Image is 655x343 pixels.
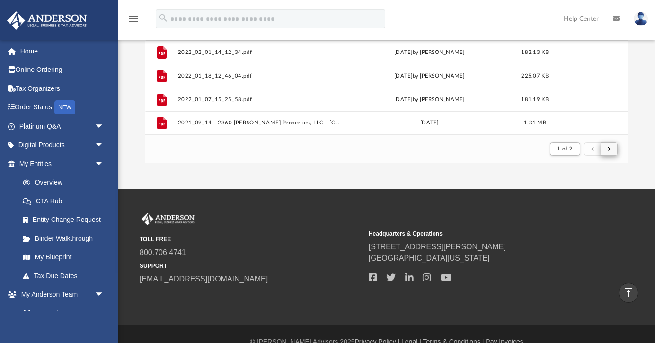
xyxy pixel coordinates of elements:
[13,304,109,323] a: My Anderson Team
[347,48,512,57] div: [DATE] by [PERSON_NAME]
[557,146,573,151] span: 1 of 2
[521,73,549,79] span: 225.07 KB
[177,97,343,103] button: 2022_01_07_15_25_58.pdf
[95,154,114,174] span: arrow_drop_down
[177,120,343,126] button: 2021_09_14 - 2360 [PERSON_NAME] Properties, LLC - [GEOGRAPHIC_DATA][PERSON_NAME] County Tax Commi...
[95,117,114,136] span: arrow_drop_down
[7,42,118,61] a: Home
[7,285,114,304] a: My Anderson Teamarrow_drop_down
[13,173,118,192] a: Overview
[177,73,343,79] button: 2022_01_18_12_46_04.pdf
[140,213,196,225] img: Anderson Advisors Platinum Portal
[7,154,118,173] a: My Entitiesarrow_drop_down
[7,79,118,98] a: Tax Organizers
[7,117,118,136] a: Platinum Q&Aarrow_drop_down
[619,283,638,303] a: vertical_align_top
[7,98,118,117] a: Order StatusNEW
[13,192,118,211] a: CTA Hub
[347,72,512,80] div: [DATE] by [PERSON_NAME]
[7,61,118,79] a: Online Ordering
[128,13,139,25] i: menu
[13,211,118,229] a: Entity Change Request
[521,50,549,55] span: 183.13 KB
[140,248,186,256] a: 800.706.4741
[369,254,490,262] a: [GEOGRAPHIC_DATA][US_STATE]
[521,97,549,102] span: 181.19 KB
[95,136,114,155] span: arrow_drop_down
[158,13,168,23] i: search
[347,119,512,127] div: [DATE]
[54,100,75,114] div: NEW
[128,18,139,25] a: menu
[369,243,506,251] a: [STREET_ADDRESS][PERSON_NAME]
[623,287,634,298] i: vertical_align_top
[524,120,546,125] span: 1.31 MB
[13,248,114,267] a: My Blueprint
[140,262,362,270] small: SUPPORT
[140,235,362,244] small: TOLL FREE
[13,266,118,285] a: Tax Due Dates
[177,49,343,55] button: 2022_02_01_14_12_34.pdf
[4,11,90,30] img: Anderson Advisors Platinum Portal
[347,96,512,104] div: [DATE] by [PERSON_NAME]
[550,142,580,156] button: 1 of 2
[13,229,118,248] a: Binder Walkthrough
[140,275,268,283] a: [EMAIL_ADDRESS][DOMAIN_NAME]
[95,285,114,305] span: arrow_drop_down
[369,229,591,238] small: Headquarters & Operations
[7,136,118,155] a: Digital Productsarrow_drop_down
[634,12,648,26] img: User Pic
